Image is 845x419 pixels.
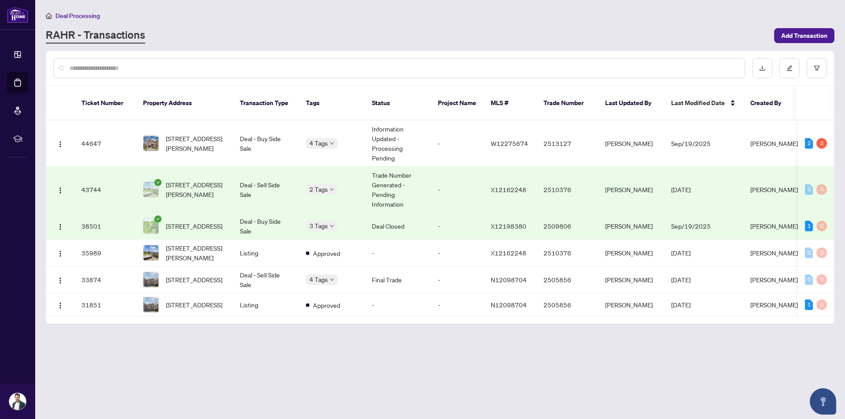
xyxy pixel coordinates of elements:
[491,139,528,147] span: W12275674
[74,266,136,293] td: 33874
[598,213,664,240] td: [PERSON_NAME]
[74,86,136,120] th: Ticket Number
[598,293,664,317] td: [PERSON_NAME]
[598,120,664,167] td: [PERSON_NAME]
[74,120,136,167] td: 44647
[166,134,226,153] span: [STREET_ADDRESS][PERSON_NAME]
[330,224,334,228] span: down
[805,248,813,258] div: 0
[154,179,162,186] span: check-circle
[491,186,526,193] span: X12162248
[805,221,813,231] div: 1
[816,138,827,149] div: 2
[750,139,798,147] span: [PERSON_NAME]
[805,184,813,195] div: 0
[74,213,136,240] td: 38501
[671,139,711,147] span: Sep/19/2025
[491,249,526,257] span: X12162248
[431,213,484,240] td: -
[750,186,798,193] span: [PERSON_NAME]
[774,28,834,43] button: Add Transaction
[46,28,145,44] a: RAHR - Transactions
[750,301,798,309] span: [PERSON_NAME]
[46,13,52,19] span: home
[143,219,158,233] img: thumbnail-img
[166,180,226,199] span: [STREET_ADDRESS][PERSON_NAME]
[143,245,158,260] img: thumbnail-img
[313,248,340,258] span: Approved
[143,297,158,312] img: thumbnail-img
[671,249,691,257] span: [DATE]
[57,277,64,284] img: Logo
[365,240,431,266] td: -
[431,293,484,317] td: -
[53,219,67,233] button: Logo
[598,167,664,213] td: [PERSON_NAME]
[233,86,299,120] th: Transaction Type
[671,222,711,230] span: Sep/19/2025
[57,250,64,257] img: Logo
[7,7,28,23] img: logo
[598,240,664,266] td: [PERSON_NAME]
[750,249,798,257] span: [PERSON_NAME]
[671,301,691,309] span: [DATE]
[57,223,64,230] img: Logo
[166,275,222,284] span: [STREET_ADDRESS]
[786,65,793,71] span: edit
[309,274,328,284] span: 4 Tags
[53,298,67,312] button: Logo
[664,86,743,120] th: Last Modified Date
[233,167,299,213] td: Deal - Sell Side Sale
[233,240,299,266] td: Listing
[57,187,64,194] img: Logo
[365,266,431,293] td: Final Trade
[53,136,67,150] button: Logo
[752,58,772,78] button: download
[166,243,226,262] span: [STREET_ADDRESS][PERSON_NAME]
[233,120,299,167] td: Deal - Buy Side Sale
[431,167,484,213] td: -
[816,248,827,258] div: 0
[166,221,222,231] span: [STREET_ADDRESS]
[671,98,725,108] span: Last Modified Date
[779,58,800,78] button: edit
[154,215,162,222] span: check-circle
[816,184,827,195] div: 0
[309,138,328,148] span: 4 Tags
[484,86,536,120] th: MLS #
[598,266,664,293] td: [PERSON_NAME]
[431,120,484,167] td: -
[805,274,813,285] div: 0
[330,141,334,146] span: down
[330,187,334,192] span: down
[74,240,136,266] td: 35989
[330,277,334,282] span: down
[671,276,691,284] span: [DATE]
[805,138,813,149] div: 2
[233,266,299,293] td: Deal - Sell Side Sale
[9,393,26,410] img: Profile Icon
[166,300,222,310] span: [STREET_ADDRESS]
[431,266,484,293] td: -
[536,213,598,240] td: 2509806
[750,276,798,284] span: [PERSON_NAME]
[816,221,827,231] div: 0
[807,58,827,78] button: filter
[365,293,431,317] td: -
[365,120,431,167] td: Information Updated - Processing Pending
[74,167,136,213] td: 43744
[491,222,526,230] span: X12198380
[143,136,158,151] img: thumbnail-img
[309,184,328,194] span: 2 Tags
[536,86,598,120] th: Trade Number
[536,240,598,266] td: 2510376
[491,301,527,309] span: N12098704
[57,302,64,309] img: Logo
[536,167,598,213] td: 2510376
[55,12,100,20] span: Deal Processing
[143,272,158,287] img: thumbnail-img
[365,86,431,120] th: Status
[816,299,827,310] div: 0
[309,221,328,231] span: 3 Tags
[491,276,527,284] span: N12098704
